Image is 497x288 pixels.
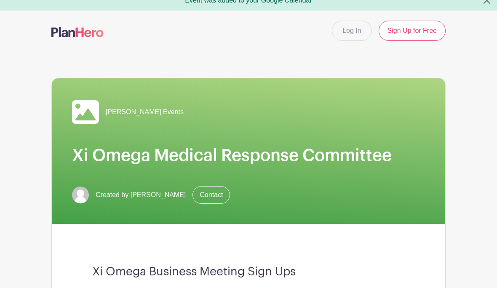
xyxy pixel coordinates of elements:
span: [PERSON_NAME] Events [106,107,184,117]
a: Sign Up for Free [379,21,446,41]
a: Contact [192,186,230,204]
img: default-ce2991bfa6775e67f084385cd625a349d9dcbb7a52a09fb2fda1e96e2d18dcdb.png [72,187,89,203]
a: Log In [332,21,371,41]
h3: Xi Omega Business Meeting Sign Ups [92,265,405,279]
img: logo-507f7623f17ff9eddc593b1ce0a138ce2505c220e1c5a4e2b4648c50719b7d32.svg [51,27,104,37]
h1: Xi Omega Medical Response Committee [72,146,425,166]
span: Created by [PERSON_NAME] [96,190,186,200]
